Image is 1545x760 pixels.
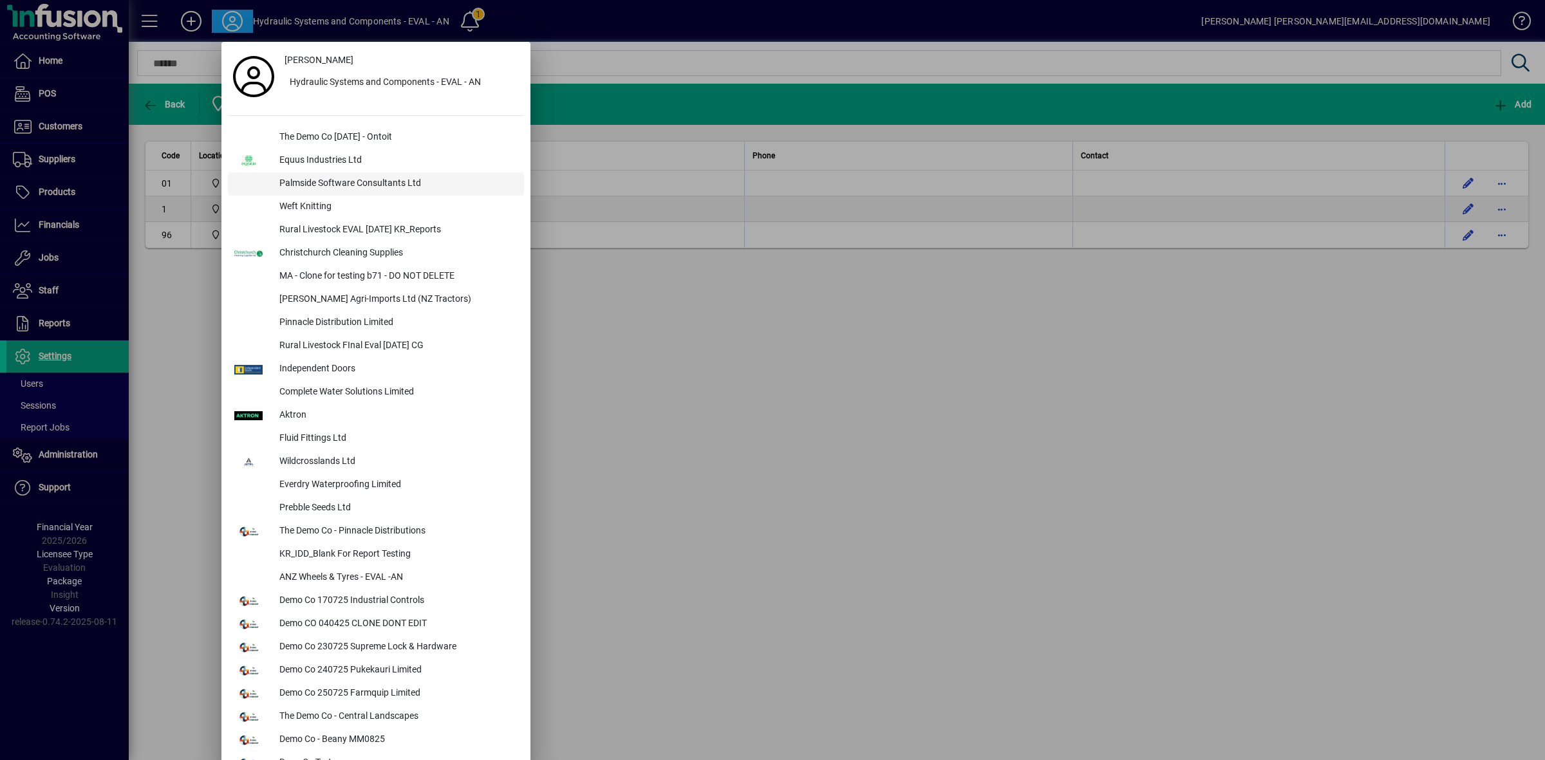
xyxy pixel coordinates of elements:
[269,196,524,219] div: Weft Knitting
[269,126,524,149] div: The Demo Co [DATE] - Ontoit
[269,450,524,474] div: Wildcrosslands Ltd
[269,404,524,427] div: Aktron
[269,427,524,450] div: Fluid Fittings Ltd
[228,404,524,427] button: Aktron
[228,265,524,288] button: MA - Clone for testing b71 - DO NOT DELETE
[228,219,524,242] button: Rural Livestock EVAL [DATE] KR_Reports
[269,520,524,543] div: The Demo Co - Pinnacle Distributions
[269,381,524,404] div: Complete Water Solutions Limited
[279,48,524,71] a: [PERSON_NAME]
[228,474,524,497] button: Everdry Waterproofing Limited
[269,497,524,520] div: Prebble Seeds Ltd
[228,520,524,543] button: The Demo Co - Pinnacle Distributions
[269,242,524,265] div: Christchurch Cleaning Supplies
[269,705,524,728] div: The Demo Co - Central Landscapes
[269,288,524,311] div: [PERSON_NAME] Agri-Imports Ltd (NZ Tractors)
[228,636,524,659] button: Demo Co 230725 Supreme Lock & Hardware
[228,659,524,682] button: Demo Co 240725 Pukekauri Limited
[228,335,524,358] button: Rural Livestock FInal Eval [DATE] CG
[269,358,524,381] div: Independent Doors
[228,196,524,219] button: Weft Knitting
[228,613,524,636] button: Demo CO 040425 CLONE DONT EDIT
[228,149,524,172] button: Equus Industries Ltd
[228,172,524,196] button: Palmside Software Consultants Ltd
[228,381,524,404] button: Complete Water Solutions Limited
[228,682,524,705] button: Demo Co 250725 Farmquip Limited
[269,613,524,636] div: Demo CO 040425 CLONE DONT EDIT
[269,543,524,566] div: KR_IDD_Blank For Report Testing
[269,566,524,589] div: ANZ Wheels & Tyres - EVAL -AN
[269,265,524,288] div: MA - Clone for testing b71 - DO NOT DELETE
[269,682,524,705] div: Demo Co 250725 Farmquip Limited
[228,126,524,149] button: The Demo Co [DATE] - Ontoit
[279,71,524,95] button: Hydraulic Systems and Components - EVAL - AN
[285,53,353,67] span: [PERSON_NAME]
[228,497,524,520] button: Prebble Seeds Ltd
[228,705,524,728] button: The Demo Co - Central Landscapes
[228,728,524,752] button: Demo Co - Beany MM0825
[228,242,524,265] button: Christchurch Cleaning Supplies
[228,311,524,335] button: Pinnacle Distribution Limited
[269,219,524,242] div: Rural Livestock EVAL [DATE] KR_Reports
[228,427,524,450] button: Fluid Fittings Ltd
[228,450,524,474] button: Wildcrosslands Ltd
[228,65,279,88] a: Profile
[269,311,524,335] div: Pinnacle Distribution Limited
[228,358,524,381] button: Independent Doors
[228,288,524,311] button: [PERSON_NAME] Agri-Imports Ltd (NZ Tractors)
[269,474,524,497] div: Everdry Waterproofing Limited
[269,589,524,613] div: Demo Co 170725 Industrial Controls
[269,636,524,659] div: Demo Co 230725 Supreme Lock & Hardware
[228,543,524,566] button: KR_IDD_Blank For Report Testing
[269,149,524,172] div: Equus Industries Ltd
[269,659,524,682] div: Demo Co 240725 Pukekauri Limited
[228,589,524,613] button: Demo Co 170725 Industrial Controls
[228,566,524,589] button: ANZ Wheels & Tyres - EVAL -AN
[269,172,524,196] div: Palmside Software Consultants Ltd
[269,728,524,752] div: Demo Co - Beany MM0825
[269,335,524,358] div: Rural Livestock FInal Eval [DATE] CG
